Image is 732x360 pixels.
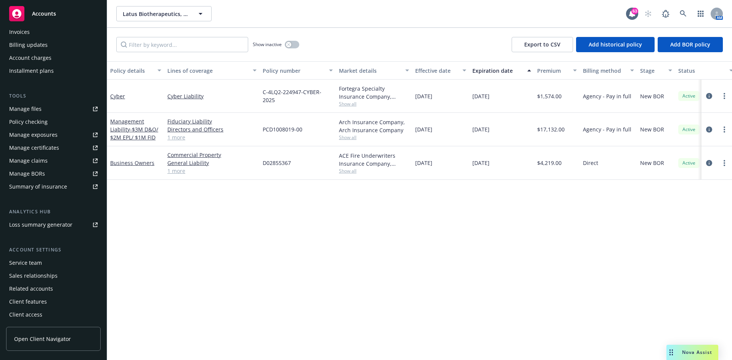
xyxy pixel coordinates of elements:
[705,91,714,101] a: circleInformation
[6,39,101,51] a: Billing updates
[412,61,469,80] button: Effective date
[705,125,714,134] a: circleInformation
[164,61,260,80] button: Lines of coverage
[263,67,324,75] div: Policy number
[676,6,691,21] a: Search
[415,67,458,75] div: Effective date
[583,92,631,100] span: Agency - Pay in full
[110,159,154,166] a: Business Owners
[6,52,101,64] a: Account charges
[705,158,714,168] a: circleInformation
[637,61,675,80] button: Stage
[9,155,48,167] div: Manage claims
[110,118,158,141] a: Management Liability
[339,152,409,168] div: ACE Fire Underwriters Insurance Company, Chubb Group
[336,61,412,80] button: Market details
[415,92,432,100] span: [DATE]
[263,88,333,104] span: C-4LQ2-224947-CYBER-2025
[472,67,523,75] div: Expiration date
[167,92,257,100] a: Cyber Liability
[9,270,58,282] div: Sales relationships
[9,257,42,269] div: Service team
[658,6,673,21] a: Report a Bug
[681,160,697,166] span: Active
[415,125,432,133] span: [DATE]
[640,159,664,167] span: New BOR
[339,118,409,134] div: Arch Insurance Company, Arch Insurance Company
[631,8,638,14] div: 63
[6,116,101,128] a: Policy checking
[339,101,409,107] span: Show all
[580,61,637,80] button: Billing method
[9,52,51,64] div: Account charges
[534,61,580,80] button: Premium
[469,61,534,80] button: Expiration date
[720,158,729,168] a: more
[9,39,48,51] div: Billing updates
[9,168,45,180] div: Manage BORs
[6,168,101,180] a: Manage BORs
[167,133,257,141] a: 1 more
[640,6,656,21] a: Start snowing
[263,125,302,133] span: PCD1008019-00
[339,134,409,141] span: Show all
[415,159,432,167] span: [DATE]
[116,6,212,21] button: Latus Biotherapeutics, Inc.
[9,65,54,77] div: Installment plans
[682,349,712,355] span: Nova Assist
[6,270,101,282] a: Sales relationships
[116,37,248,52] input: Filter by keyword...
[6,103,101,115] a: Manage files
[537,125,565,133] span: $17,132.00
[537,92,562,100] span: $1,574.00
[6,309,101,321] a: Client access
[123,10,189,18] span: Latus Biotherapeutics, Inc.
[9,26,30,38] div: Invoices
[167,117,257,125] a: Fiduciary Liability
[9,142,59,154] div: Manage certificates
[6,65,101,77] a: Installment plans
[640,67,664,75] div: Stage
[32,11,56,17] span: Accounts
[589,41,642,48] span: Add historical policy
[110,67,153,75] div: Policy details
[666,345,676,360] div: Drag to move
[167,159,257,167] a: General Liability
[9,103,42,115] div: Manage files
[537,67,568,75] div: Premium
[640,125,664,133] span: New BOR
[9,283,53,295] div: Related accounts
[167,167,257,175] a: 1 more
[9,296,47,308] div: Client features
[681,126,697,133] span: Active
[583,159,598,167] span: Direct
[6,181,101,193] a: Summary of insurance
[583,67,626,75] div: Billing method
[678,67,725,75] div: Status
[512,37,573,52] button: Export to CSV
[263,159,291,167] span: D02855367
[339,85,409,101] div: Fortegra Specialty Insurance Company, Fortegra Specialty Insurance Company, Coalition Insurance S...
[167,125,257,133] a: Directors and Officers
[6,3,101,24] a: Accounts
[6,155,101,167] a: Manage claims
[6,283,101,295] a: Related accounts
[472,92,490,100] span: [DATE]
[472,159,490,167] span: [DATE]
[260,61,336,80] button: Policy number
[9,219,72,231] div: Loss summary generator
[167,67,248,75] div: Lines of coverage
[681,93,697,99] span: Active
[9,129,58,141] div: Manage exposures
[6,208,101,216] div: Analytics hub
[693,6,708,21] a: Switch app
[6,92,101,100] div: Tools
[583,125,631,133] span: Agency - Pay in full
[6,129,101,141] a: Manage exposures
[6,246,101,254] div: Account settings
[110,126,158,141] span: - $3M D&O/ $2M EPL/ $1M FID
[110,93,125,100] a: Cyber
[720,91,729,101] a: more
[253,41,282,48] span: Show inactive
